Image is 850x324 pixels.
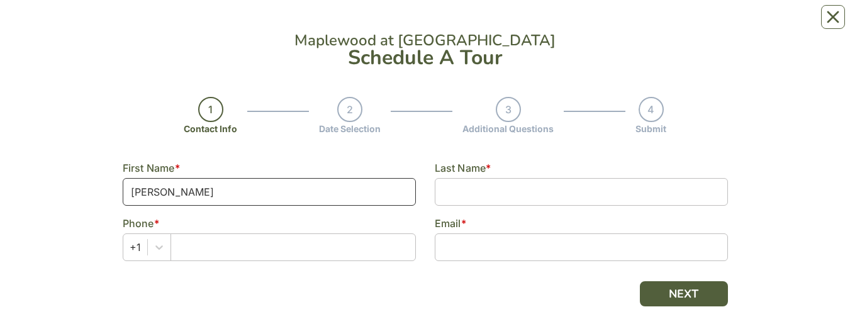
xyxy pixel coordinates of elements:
[123,48,728,68] div: Schedule A Tour
[435,162,486,174] span: Last Name
[435,217,461,230] span: Email
[184,122,237,135] div: Contact Info
[123,217,154,230] span: Phone
[319,122,381,135] div: Date Selection
[821,5,845,29] button: Close
[639,97,664,122] div: 4
[640,281,728,306] button: NEXT
[462,122,554,135] div: Additional Questions
[635,122,666,135] div: Submit
[198,97,223,122] div: 1
[123,33,728,48] div: Maplewood at [GEOGRAPHIC_DATA]
[496,97,521,122] div: 3
[337,97,362,122] div: 2
[123,162,175,174] span: First Name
